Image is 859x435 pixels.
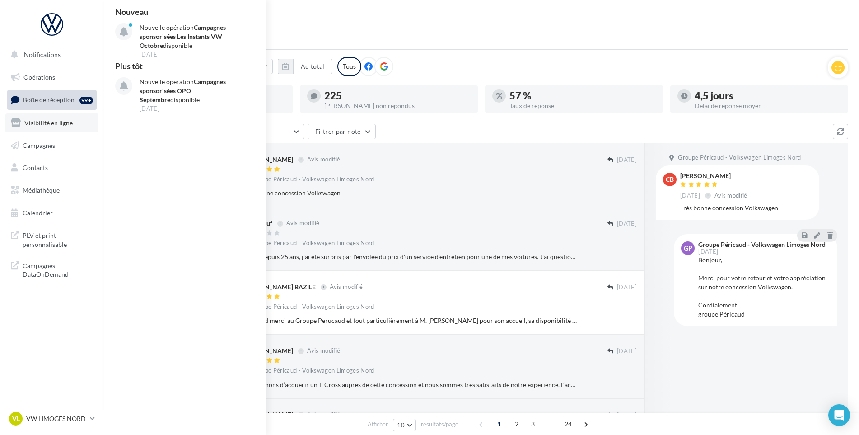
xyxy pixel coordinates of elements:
[251,175,374,184] span: Groupe Péricaud - Volkswagen Limoges Nord
[79,97,93,104] div: 99+
[24,51,61,58] span: Notifications
[5,45,95,64] button: Notifications
[680,192,700,200] span: [DATE]
[243,380,578,389] div: Nous venons d’acquérir un T-Cross auprès de cette concession et nous sommes très satisfaits de no...
[509,91,656,101] div: 57 %
[286,220,319,227] span: Avis modifié
[617,220,637,228] span: [DATE]
[23,229,93,249] span: PLV et print personnalisable
[23,164,48,171] span: Contacts
[23,141,55,149] span: Campagnes
[509,417,524,431] span: 2
[23,96,75,104] span: Boîte de réception
[698,249,718,255] span: [DATE]
[543,417,558,431] span: ...
[24,119,73,127] span: Visibilité en ligne
[243,410,293,419] div: [PERSON_NAME]
[526,417,540,431] span: 3
[12,414,20,423] span: VL
[397,421,405,429] span: 10
[680,203,812,213] div: Très bonne concession Volkswagen
[243,283,316,292] div: [PERSON_NAME] BAZILE
[5,226,98,252] a: PLV et print personnalisable
[307,411,340,418] span: Avis modifié
[243,155,293,164] div: [PERSON_NAME]
[5,181,98,200] a: Médiathèque
[5,158,98,177] a: Contacts
[368,420,388,429] span: Afficher
[278,59,332,74] button: Au total
[828,404,850,426] div: Open Intercom Messenger
[561,417,576,431] span: 24
[617,411,637,420] span: [DATE]
[509,103,656,109] div: Taux de réponse
[678,154,801,162] span: Groupe Péricaud - Volkswagen Limoges Nord
[251,367,374,375] span: Groupe Péricaud - Volkswagen Limoges Nord
[393,419,416,431] button: 10
[243,252,578,261] div: Client depuis 25 ans, j'ai été surpris par l'envolée du prix d'un service d'entretien pour une de...
[617,156,637,164] span: [DATE]
[307,156,340,163] span: Avis modifié
[115,14,848,28] div: Boîte de réception
[307,347,340,355] span: Avis modifié
[492,417,506,431] span: 1
[617,347,637,355] span: [DATE]
[698,255,830,319] div: Bonjour, Merci pour votre retour et votre appréciation sur notre concession Volkswagen. Cordialem...
[698,241,826,248] div: Groupe Péricaud - Volkswagen Limoges Nord
[421,420,458,429] span: résultats/page
[324,103,471,109] div: [PERSON_NAME] non répondus
[617,284,637,292] span: [DATE]
[5,68,98,87] a: Opérations
[680,173,749,179] div: [PERSON_NAME]
[23,209,53,217] span: Calendrier
[684,244,692,253] span: GP
[714,192,747,199] span: Avis modifié
[251,239,374,247] span: Groupe Péricaud - Volkswagen Limoges Nord
[5,113,98,132] a: Visibilité en ligne
[251,303,374,311] span: Groupe Péricaud - Volkswagen Limoges Nord
[7,410,97,427] a: VL VW LIMOGES NORD
[308,124,376,139] button: Filtrer par note
[243,346,293,355] div: [PERSON_NAME]
[5,136,98,155] a: Campagnes
[330,284,363,291] span: Avis modifié
[5,90,98,109] a: Boîte de réception99+
[337,57,361,76] div: Tous
[695,103,841,109] div: Délai de réponse moyen
[23,260,93,279] span: Campagnes DataOnDemand
[5,203,98,222] a: Calendrier
[293,59,332,74] button: Au total
[23,186,60,194] span: Médiathèque
[243,189,578,198] div: Très bonne concession Volkswagen
[695,91,841,101] div: 4,5 jours
[324,91,471,101] div: 225
[666,175,674,184] span: CB
[243,316,578,325] div: Un grand merci au Groupe Perucaud et tout particulièrement à M. [PERSON_NAME] pour son accueil, s...
[26,414,86,423] p: VW LIMOGES NORD
[23,73,55,81] span: Opérations
[5,256,98,283] a: Campagnes DataOnDemand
